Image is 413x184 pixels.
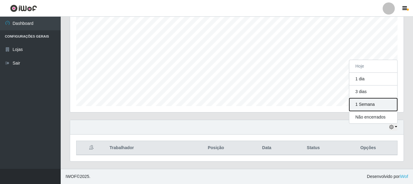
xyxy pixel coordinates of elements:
th: Status [288,141,339,155]
th: Trabalhador [106,141,186,155]
a: iWof [400,174,408,179]
span: IWOF [66,174,77,179]
span: © 2025 . [66,173,90,180]
th: Opções [339,141,397,155]
th: Posição [186,141,246,155]
button: 1 dia [349,73,397,85]
button: Não encerrados [349,111,397,123]
img: CoreUI Logo [10,5,37,12]
button: Hoje [349,60,397,73]
span: Desenvolvido por [367,173,408,180]
button: 1 Semana [349,98,397,111]
button: 3 dias [349,85,397,98]
th: Data [246,141,288,155]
